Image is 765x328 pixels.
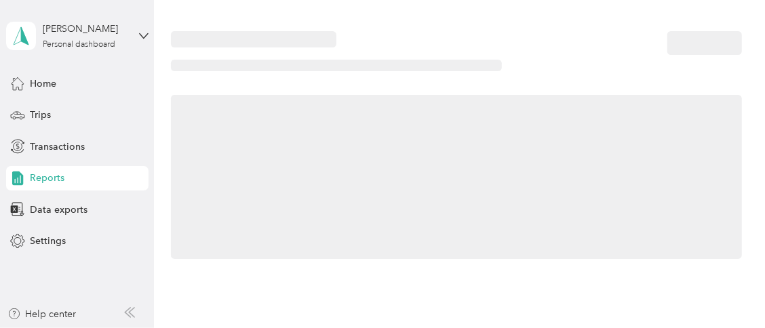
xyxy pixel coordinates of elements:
[7,307,77,321] button: Help center
[30,108,51,122] span: Trips
[30,171,64,185] span: Reports
[30,140,85,154] span: Transactions
[30,203,87,217] span: Data exports
[30,77,56,91] span: Home
[30,234,66,248] span: Settings
[43,22,127,36] div: [PERSON_NAME]
[43,41,115,49] div: Personal dashboard
[689,252,765,328] iframe: Everlance-gr Chat Button Frame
